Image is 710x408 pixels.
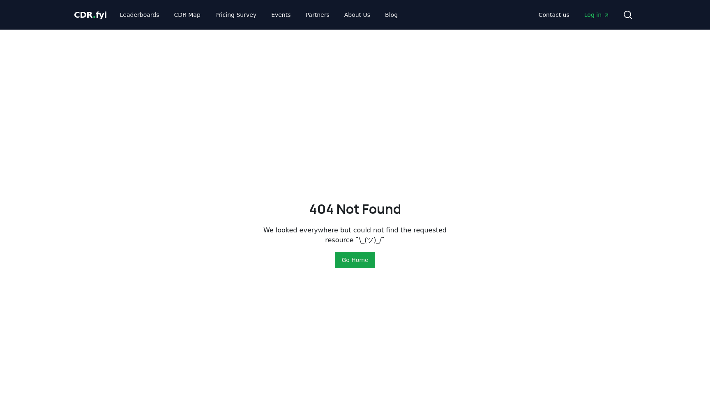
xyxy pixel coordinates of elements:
a: Log in [578,7,616,22]
a: Blog [378,7,404,22]
nav: Main [532,7,616,22]
a: Contact us [532,7,576,22]
span: Log in [584,11,610,19]
h2: 404 Not Found [309,199,401,219]
a: CDR.fyi [74,9,107,21]
a: CDR Map [168,7,207,22]
nav: Main [113,7,404,22]
span: . [93,10,96,20]
a: Events [265,7,297,22]
a: About Us [338,7,377,22]
a: Pricing Survey [209,7,263,22]
p: We looked everywhere but could not find the requested resource ¯\_(ツ)_/¯ [263,225,447,245]
span: CDR fyi [74,10,107,20]
a: Leaderboards [113,7,166,22]
button: Go Home [335,252,375,268]
a: Partners [299,7,336,22]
